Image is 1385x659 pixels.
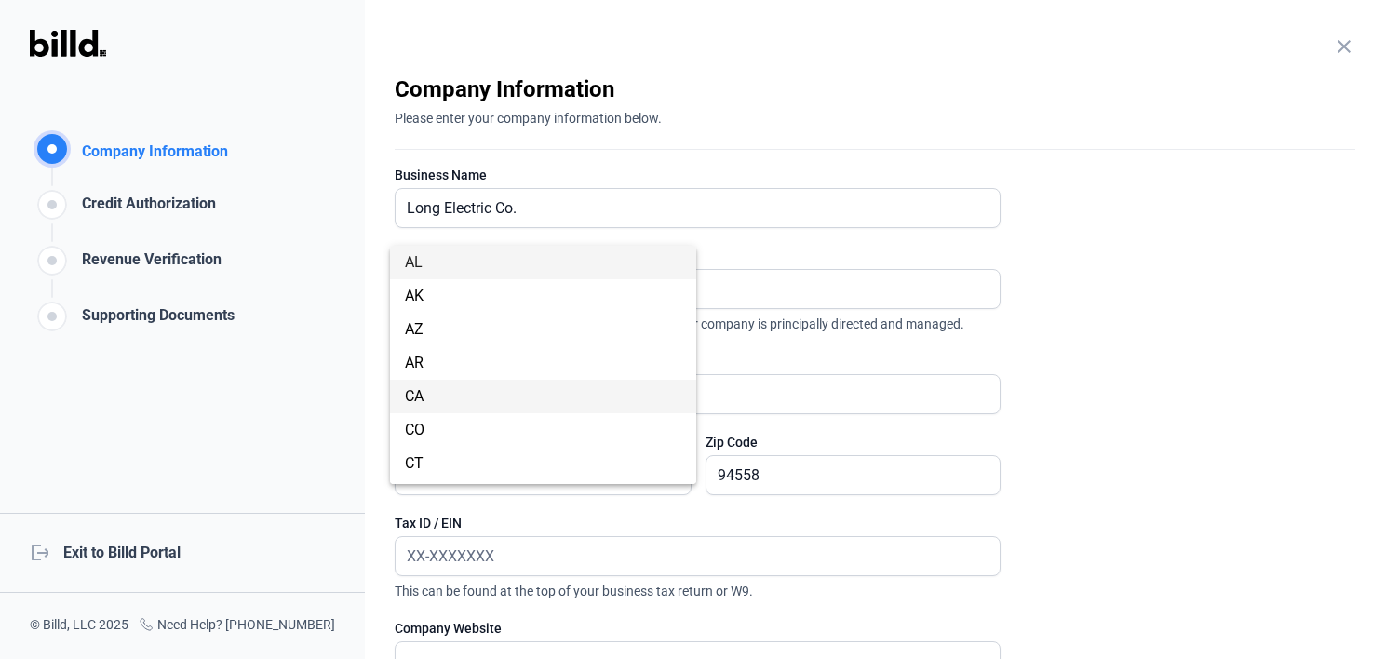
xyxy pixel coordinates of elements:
[405,354,424,371] span: AR
[405,387,424,405] span: CA
[405,421,424,438] span: CO
[405,253,423,271] span: AL
[405,320,424,338] span: AZ
[405,454,424,472] span: CT
[405,287,424,304] span: AK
